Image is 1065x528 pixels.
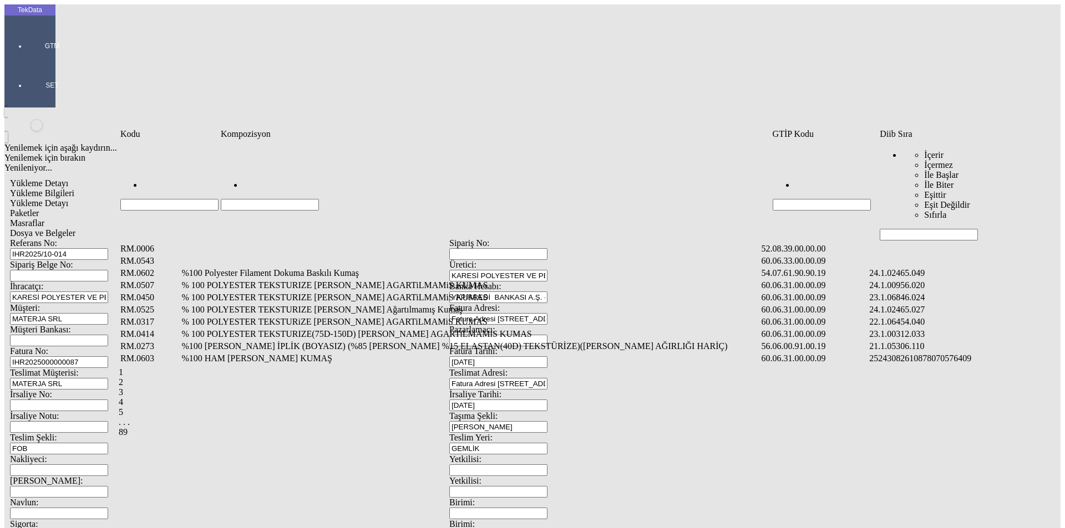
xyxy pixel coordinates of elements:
[35,42,69,50] span: GTM
[761,243,868,254] td: 52.08.39.00.00.00
[221,199,319,211] input: Hücreyi Filtrele
[120,255,180,266] td: RM.0543
[10,433,57,442] span: Teslim Şekli:
[10,208,39,218] span: Paketler
[4,163,894,173] div: Yenileniyor...
[10,411,59,421] span: İrsaliye Notu:
[120,304,180,315] td: RM.0525
[869,280,1036,291] td: 24.1.00956.020
[879,129,1043,140] td: Sütun Diib Sıra
[449,454,481,464] span: Yetkilisi:
[10,346,48,356] span: Fatura No:
[120,341,180,352] td: RM.0273
[761,353,868,364] td: 60.06.31.00.00.09
[449,498,475,507] span: Birimi:
[120,141,219,241] td: Hücreyi Filtrele
[449,476,481,485] span: Yetkilisi:
[120,353,180,364] td: RM.0603
[10,498,39,507] span: Navlun:
[761,329,868,340] td: 60.06.31.00.00.09
[4,143,894,153] div: Yenilemek için aşağı kaydırın...
[761,292,868,303] td: 60.06.31.00.00.09
[10,178,68,188] span: Yükleme Detayı
[120,268,180,279] td: RM.0602
[221,129,770,139] div: Kompozisyon
[924,170,958,180] span: İle Başlar
[924,210,946,219] span: Sıfırla
[119,407,1044,417] div: Page 5
[4,153,894,163] div: Yenilemek için bırakın
[10,281,43,291] span: İhracatçı:
[119,427,1044,437] div: Page 89
[119,367,1044,377] div: Page 1
[10,389,52,399] span: İrsaliye No:
[761,255,868,266] td: 60.06.33.00.00.09
[181,341,759,352] td: %100 [PERSON_NAME] İPLİK (BOYASIZ) (%85 [PERSON_NAME] %15 ELASTAN(40D) TEKSTÜRİZE)([PERSON_NAME] ...
[220,129,771,140] td: Sütun Kompozisyon
[10,476,83,485] span: [PERSON_NAME]:
[761,341,868,352] td: 56.06.00.91.00.19
[119,397,1044,407] div: Page 4
[924,150,944,160] span: İçerir
[120,199,219,211] input: Hücreyi Filtrele
[119,127,1044,437] div: Veri Tablosu
[119,377,1044,387] div: Page 2
[181,316,759,327] td: % 100 POLYESTER TEKSTURiZE [PERSON_NAME] AGARTiLMAMiS KUMAS
[181,280,759,291] td: % 100 POLYESTER TEKSTURIZE [PERSON_NAME] AGARTiLMAMiS KUMAS
[120,316,180,327] td: RM.0317
[761,268,868,279] td: 54.07.61.90.90.19
[773,199,871,211] input: Hücreyi Filtrele
[761,316,868,327] td: 60.06.31.00.00.09
[120,129,219,139] div: Kodu
[120,280,180,291] td: RM.0507
[120,329,180,340] td: RM.0414
[869,329,1036,340] td: 23.1.00312.033
[119,417,1044,427] div: . . .
[10,238,57,248] span: Referans No:
[10,260,73,269] span: Sipariş Belge No:
[449,433,493,442] span: Teslim Yeri:
[869,304,1036,315] td: 24.1.02465.027
[10,228,75,238] span: Dosya ve Belgeler
[4,6,55,14] div: TekData
[880,129,1042,139] div: Diib Sıra
[772,141,879,241] td: Hücreyi Filtrele
[761,280,868,291] td: 60.06.31.00.00.09
[120,129,219,140] td: Sütun Kodu
[181,353,759,364] td: %100 HAM [PERSON_NAME] KUMAŞ
[10,198,68,208] span: Yükleme Detayı
[869,268,1036,279] td: 24.1.02465.049
[869,353,1036,364] td: 25243082610878070576409
[181,268,759,279] td: %100 Polyester Filament Dokuma Baskılı Kumaş
[10,454,47,464] span: Nakliyeci:
[761,304,868,315] td: 60.06.31.00.00.09
[773,129,878,139] div: GTİP Kodu
[924,180,954,189] span: İle Biter
[220,141,771,241] td: Hücreyi Filtrele
[869,292,1036,303] td: 23.1.06846.024
[924,200,970,209] span: Eşit Değildir
[120,292,180,303] td: RM.0450
[35,81,69,90] span: SET
[772,129,879,140] td: Sütun GTİP Kodu
[120,243,180,254] td: RM.0006
[869,316,1036,327] td: 22.1.06454.040
[10,325,71,334] span: Müşteri Bankası:
[10,303,40,312] span: Müşteri:
[10,368,79,377] span: Teslimat Müşterisi:
[924,190,946,199] span: Eşittir
[181,329,759,340] td: % 100 POLYESTER TEKSTURIZE(75D-150D) [PERSON_NAME] AGARTiLMAMiS KUMAS
[10,188,74,198] span: Yükleme Bilgileri
[879,141,1043,241] td: Hücreyi Filtrele
[10,218,44,228] span: Masraflar
[880,229,978,240] input: Hücreyi Filtrele
[181,292,759,303] td: % 100 POLYESTER TEKSTURIZE [PERSON_NAME] AGARTiLMAMiS KUMAS
[181,304,759,315] td: % 100 POLYESTER TEKSTURIZE [PERSON_NAME] Ağartılmamış Kumaş
[119,387,1044,397] div: Page 3
[869,341,1036,352] td: 21.1.05306.110
[924,160,953,170] span: İçermez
